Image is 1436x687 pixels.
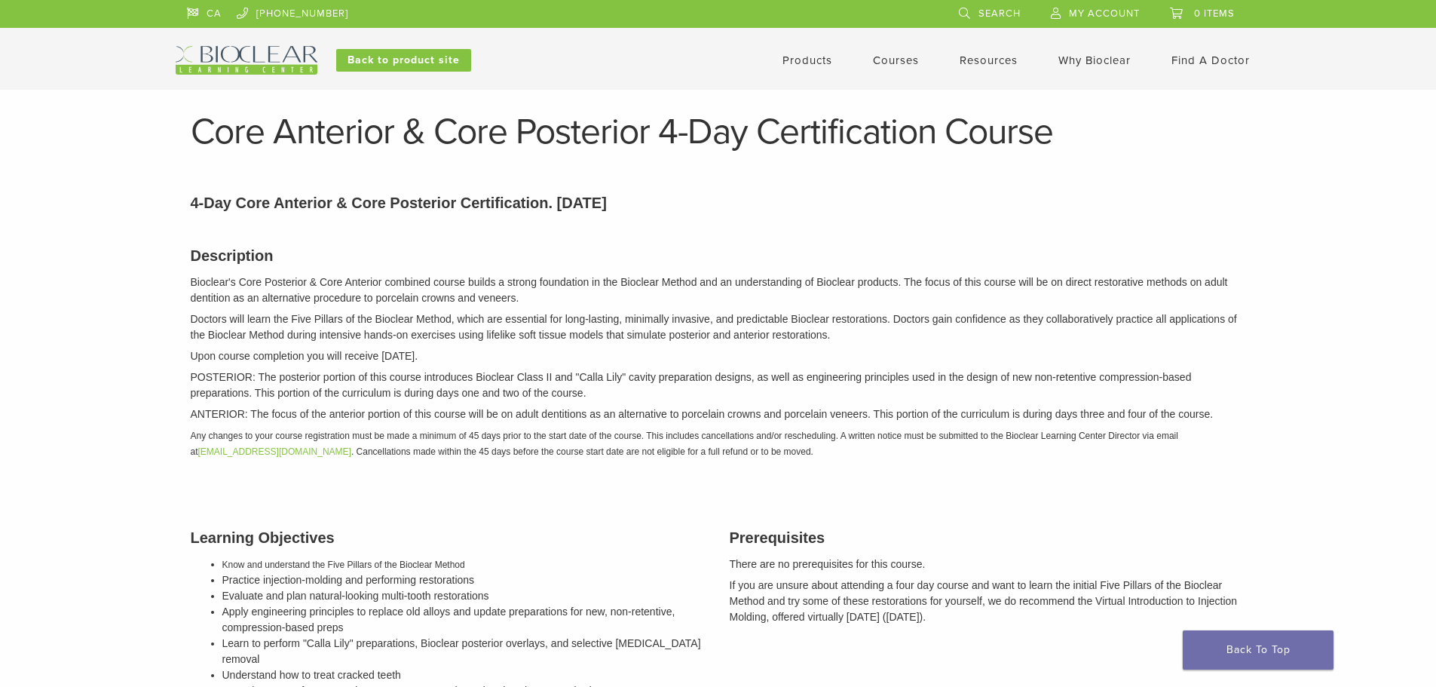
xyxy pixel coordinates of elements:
h3: Prerequisites [730,526,1246,549]
a: Courses [873,54,919,67]
p: If you are unsure about attending a four day course and want to learn the initial Five Pillars of... [730,578,1246,625]
span: 0 items [1194,8,1235,20]
p: 4-Day Core Anterior & Core Posterior Certification. [DATE] [191,192,1246,214]
a: Resources [960,54,1018,67]
p: POSTERIOR: The posterior portion of this course introduces Bioclear Class II and "Calla Lily" cav... [191,370,1246,401]
a: Why Bioclear [1058,54,1131,67]
li: Practice injection-molding and performing restorations [222,572,707,588]
h3: Learning Objectives [191,526,707,549]
span: Search [978,8,1021,20]
a: Back To Top [1183,630,1333,670]
li: Learn to perform "Calla Lily" preparations, Bioclear posterior overlays, and selective [MEDICAL_D... [222,636,707,667]
li: Evaluate and plan natural-looking multi-tooth restorations [222,588,707,604]
li: Understand how to treat cracked teeth [222,667,707,683]
p: There are no prerequisites for this course. [730,557,1246,572]
p: Bioclear's Core Posterior & Core Anterior combined course builds a strong foundation in the Biocl... [191,274,1246,306]
a: Products [782,54,832,67]
p: Upon course completion you will receive [DATE]. [191,348,1246,364]
li: Apply engineering principles to replace old alloys and update preparations for new, non-retentive... [222,604,707,636]
span: My Account [1069,8,1140,20]
h3: Description [191,244,1246,267]
span: Know and understand the Five Pillars of the Bioclear Method [222,560,465,570]
p: Doctors will learn the Five Pillars of the Bioclear Method, which are essential for long-lasting,... [191,311,1246,343]
img: Bioclear [176,46,317,75]
a: Back to product site [336,49,471,72]
a: [EMAIL_ADDRESS][DOMAIN_NAME] [198,446,351,457]
em: Any changes to your course registration must be made a minimum of 45 days prior to the start date... [191,431,1178,457]
h1: Core Anterior & Core Posterior 4-Day Certification Course [191,114,1246,150]
a: Find A Doctor [1171,54,1250,67]
p: ANTERIOR: The focus of the anterior portion of this course will be on adult dentitions as an alte... [191,406,1246,422]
